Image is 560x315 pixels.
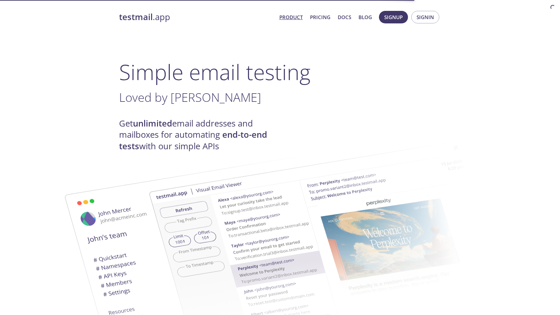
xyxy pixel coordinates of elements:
button: Signup [379,11,408,23]
span: Signin [417,13,434,21]
strong: testmail [119,11,153,23]
strong: unlimited [133,118,172,129]
a: Product [279,13,303,21]
a: Pricing [310,13,330,21]
a: Docs [338,13,351,21]
span: Loved by [PERSON_NAME] [119,89,261,105]
a: testmail.app [119,12,274,23]
a: Blog [358,13,372,21]
button: Signin [411,11,439,23]
h1: Simple email testing [119,59,441,85]
span: Signup [384,13,403,21]
strong: end-to-end tests [119,129,267,152]
h4: Get email addresses and mailboxes for automating with our simple APIs [119,118,280,152]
